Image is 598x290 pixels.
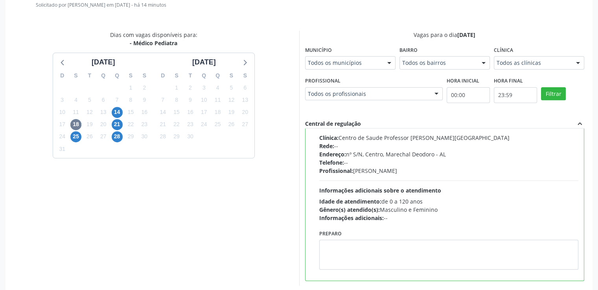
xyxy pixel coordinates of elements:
div: Q [96,70,110,82]
span: quinta-feira, 4 de setembro de 2025 [212,82,223,93]
div: D [156,70,170,82]
span: terça-feira, 16 de setembro de 2025 [185,107,196,118]
span: sexta-feira, 15 de agosto de 2025 [125,107,136,118]
span: sexta-feira, 8 de agosto de 2025 [125,94,136,105]
span: terça-feira, 2 de setembro de 2025 [185,82,196,93]
span: sábado, 13 de setembro de 2025 [239,94,250,105]
label: Hora inicial [447,75,479,87]
div: T [183,70,197,82]
span: sexta-feira, 22 de agosto de 2025 [125,119,136,130]
span: quarta-feira, 20 de agosto de 2025 [98,119,109,130]
span: Informações adicionais: [319,214,384,222]
div: Central de regulação [305,119,361,128]
button: Filtrar [541,87,566,101]
span: Gênero(s) atendido(s): [319,206,380,213]
span: domingo, 24 de agosto de 2025 [57,131,68,142]
span: domingo, 10 de agosto de 2025 [57,107,68,118]
span: sábado, 6 de setembro de 2025 [239,82,250,93]
span: domingo, 28 de setembro de 2025 [157,131,168,142]
span: quinta-feira, 14 de agosto de 2025 [112,107,123,118]
span: domingo, 3 de agosto de 2025 [57,94,68,105]
span: sábado, 16 de agosto de 2025 [139,107,150,118]
span: terça-feira, 30 de setembro de 2025 [185,131,196,142]
span: sábado, 23 de agosto de 2025 [139,119,150,130]
span: Todos os profissionais [308,90,427,98]
span: quarta-feira, 24 de setembro de 2025 [199,119,210,130]
div: S [224,70,238,82]
span: segunda-feira, 8 de setembro de 2025 [171,94,182,105]
span: quinta-feira, 28 de agosto de 2025 [112,131,123,142]
span: Informações adicionais sobre o atendimento [319,187,441,194]
div: -- [319,158,579,167]
i: expand_less [576,119,584,128]
div: [PERSON_NAME] [319,167,579,175]
span: terça-feira, 23 de setembro de 2025 [185,119,196,130]
span: Clínica: [319,134,339,141]
div: -- [319,214,579,222]
div: S [124,70,138,82]
span: sexta-feira, 12 de setembro de 2025 [226,94,237,105]
div: de 0 a 120 anos [319,197,579,206]
span: domingo, 17 de agosto de 2025 [57,119,68,130]
span: sexta-feira, 19 de setembro de 2025 [226,107,237,118]
div: [DATE] [88,57,118,68]
span: terça-feira, 19 de agosto de 2025 [84,119,95,130]
p: Solicitado por [PERSON_NAME] em [DATE] - há 14 minutos [36,2,584,8]
div: S [238,70,252,82]
span: quarta-feira, 6 de agosto de 2025 [98,94,109,105]
div: -- [319,142,579,150]
span: domingo, 31 de agosto de 2025 [57,143,68,154]
div: nº S/N, Centro, Marechal Deodoro - AL [319,150,579,158]
span: domingo, 21 de setembro de 2025 [157,119,168,130]
div: [DATE] [189,57,219,68]
span: Endereço: [319,151,346,158]
span: quarta-feira, 10 de setembro de 2025 [199,94,210,105]
span: quinta-feira, 7 de agosto de 2025 [112,94,123,105]
span: Todos os municípios [308,59,379,67]
span: Idade de atendimento: [319,198,381,205]
span: sexta-feira, 5 de setembro de 2025 [226,82,237,93]
span: Rede: [319,142,334,150]
span: segunda-feira, 18 de agosto de 2025 [70,119,81,130]
div: T [83,70,96,82]
div: Masculino e Feminino [319,206,579,214]
label: Bairro [399,44,418,57]
div: Vagas para o dia [305,31,585,39]
label: Município [305,44,332,57]
div: Dias com vagas disponíveis para: [110,31,197,47]
label: Hora final [494,75,523,87]
span: quinta-feira, 21 de agosto de 2025 [112,119,123,130]
span: sábado, 20 de setembro de 2025 [239,107,250,118]
span: segunda-feira, 1 de setembro de 2025 [171,82,182,93]
div: Centro de Saude Professor [PERSON_NAME][GEOGRAPHIC_DATA] [319,134,579,142]
label: Clínica [494,44,513,57]
span: sábado, 30 de agosto de 2025 [139,131,150,142]
span: sexta-feira, 26 de setembro de 2025 [226,119,237,130]
span: quinta-feira, 18 de setembro de 2025 [212,107,223,118]
span: sexta-feira, 1 de agosto de 2025 [125,82,136,93]
span: segunda-feira, 22 de setembro de 2025 [171,119,182,130]
span: quarta-feira, 27 de agosto de 2025 [98,131,109,142]
div: Q [110,70,124,82]
span: segunda-feira, 15 de setembro de 2025 [171,107,182,118]
span: segunda-feira, 29 de setembro de 2025 [171,131,182,142]
label: Profissional [305,75,340,87]
span: quinta-feira, 25 de setembro de 2025 [212,119,223,130]
div: S [170,70,184,82]
span: terça-feira, 12 de agosto de 2025 [84,107,95,118]
span: Telefone: [319,159,344,166]
input: Selecione o horário [447,87,490,103]
span: domingo, 7 de setembro de 2025 [157,94,168,105]
span: [DATE] [457,31,475,39]
span: sábado, 2 de agosto de 2025 [139,82,150,93]
span: terça-feira, 5 de agosto de 2025 [84,94,95,105]
input: Selecione o horário [494,87,537,103]
span: quarta-feira, 17 de setembro de 2025 [199,107,210,118]
span: Todos os bairros [402,59,474,67]
span: segunda-feira, 4 de agosto de 2025 [70,94,81,105]
div: S [69,70,83,82]
span: segunda-feira, 25 de agosto de 2025 [70,131,81,142]
span: quinta-feira, 11 de setembro de 2025 [212,94,223,105]
div: - Médico Pediatra [110,39,197,47]
span: segunda-feira, 11 de agosto de 2025 [70,107,81,118]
